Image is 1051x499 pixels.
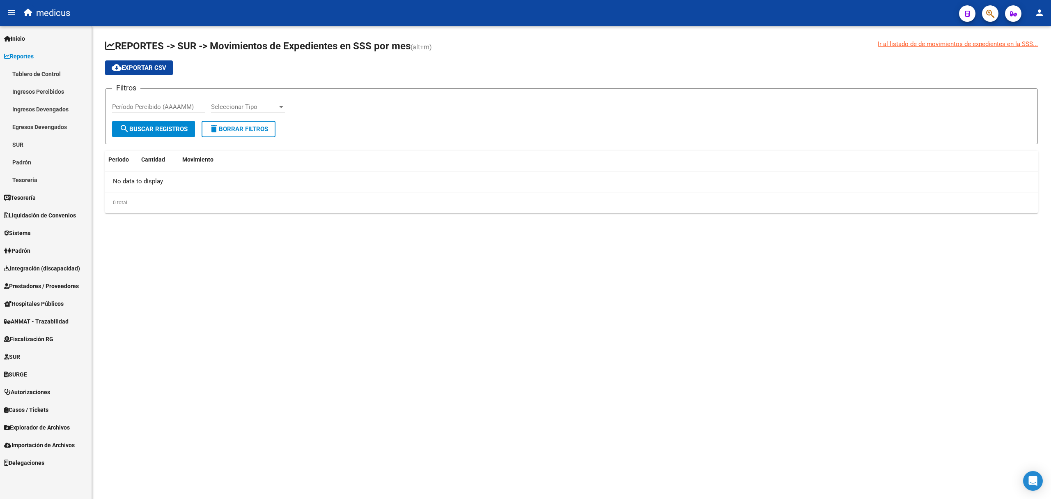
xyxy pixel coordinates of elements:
span: Buscar Registros [119,125,188,133]
span: Movimiento [182,156,213,163]
span: Integración (discapacidad) [4,264,80,273]
span: Importación de Archivos [4,441,75,450]
div: No data to display [105,171,1038,192]
datatable-header-cell: Movimiento [179,151,1038,169]
span: Autorizaciones [4,388,50,397]
span: Padrón [4,246,30,255]
h3: Filtros [112,82,140,94]
span: Cantidad [141,156,165,163]
span: (alt+m) [411,43,432,51]
a: Ir al listado de de movimientos de expedientes en la SSS... [878,39,1038,49]
mat-icon: cloud_download [112,62,122,72]
span: Prestadores / Proveedores [4,282,79,291]
div: 0 total [105,192,1038,213]
button: Buscar Registros [112,121,195,137]
mat-icon: search [119,124,129,134]
span: Exportar CSV [112,64,166,72]
span: Hospitales Públicos [4,299,64,308]
span: Periodo [108,156,129,163]
span: REPORTES -> SUR -> Movimientos de Expedientes en SSS por mes [105,40,411,52]
span: Tesorería [4,193,36,202]
span: Explorador de Archivos [4,423,70,432]
span: SUR [4,352,20,361]
mat-icon: person [1035,8,1044,18]
datatable-header-cell: Cantidad [138,151,179,169]
span: Reportes [4,52,34,61]
span: SURGE [4,370,27,379]
span: ANMAT - Trazabilidad [4,317,69,326]
mat-icon: menu [7,8,16,18]
button: Borrar Filtros [202,121,275,137]
span: Delegaciones [4,458,44,467]
span: medicus [36,4,70,22]
span: Borrar Filtros [209,125,268,133]
datatable-header-cell: Periodo [105,151,138,169]
div: Open Intercom Messenger [1023,471,1043,491]
mat-icon: delete [209,124,219,134]
span: Seleccionar Tipo [211,103,278,111]
span: Fiscalización RG [4,335,53,344]
span: Liquidación de Convenios [4,211,76,220]
span: Inicio [4,34,25,43]
button: Exportar CSV [105,60,173,75]
span: Casos / Tickets [4,405,48,414]
span: Sistema [4,229,31,238]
